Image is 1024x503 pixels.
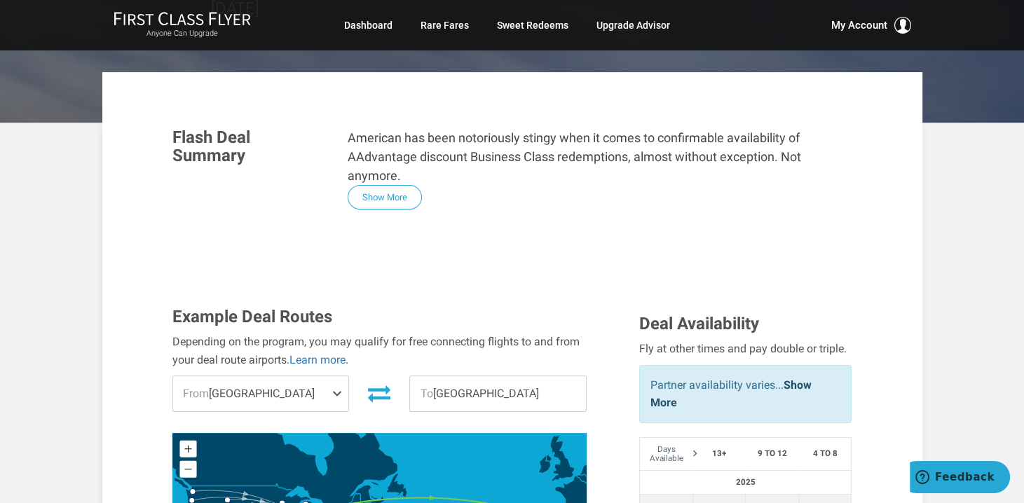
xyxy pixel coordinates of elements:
p: Partner availability varies... [650,376,840,412]
span: My Account [831,17,887,34]
span: Example Deal Routes [172,307,332,326]
button: Invert Route Direction [360,378,399,408]
iframe: Opens a widget where you can find more information [910,461,1010,496]
small: Anyone Can Upgrade [114,29,251,39]
button: My Account [831,17,911,34]
th: 9 to 12 [746,438,799,471]
span: [GEOGRAPHIC_DATA] [410,376,586,411]
span: To [421,387,433,400]
th: 2025 [640,471,852,494]
g: Seattle [190,488,202,494]
path: Ireland [538,455,550,473]
path: United Kingdom [546,436,575,481]
a: Upgrade Advisor [596,13,670,38]
th: 13+ [692,438,746,471]
th: Days Available [640,438,693,471]
g: Portland,OR [189,497,201,503]
a: Sweet Redeems [497,13,568,38]
div: Depending on the program, you may qualify for free connecting flights to and from your deal route... [172,333,587,368]
span: Deal Availability [639,314,759,333]
span: From [183,387,209,400]
div: Fly at other times and pay double or triple. [639,340,852,358]
path: Luxembourg [587,481,589,484]
img: First Class Flyer [114,11,251,26]
span: [GEOGRAPHIC_DATA] [173,376,349,411]
path: Belgium [577,474,588,483]
p: American has been notoriously stingy when it comes to confirmable availability of AAdvantage disc... [348,128,852,185]
a: First Class FlyerAnyone Can Upgrade [114,11,251,39]
g: Bozeman [224,497,236,503]
a: Learn more [289,353,346,366]
path: Netherlands [579,464,591,477]
th: 4 to 8 [798,438,852,471]
a: Dashboard [344,13,392,38]
h3: Flash Deal Summary [172,128,327,165]
a: Rare Fares [421,13,469,38]
button: Show More [348,185,422,209]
